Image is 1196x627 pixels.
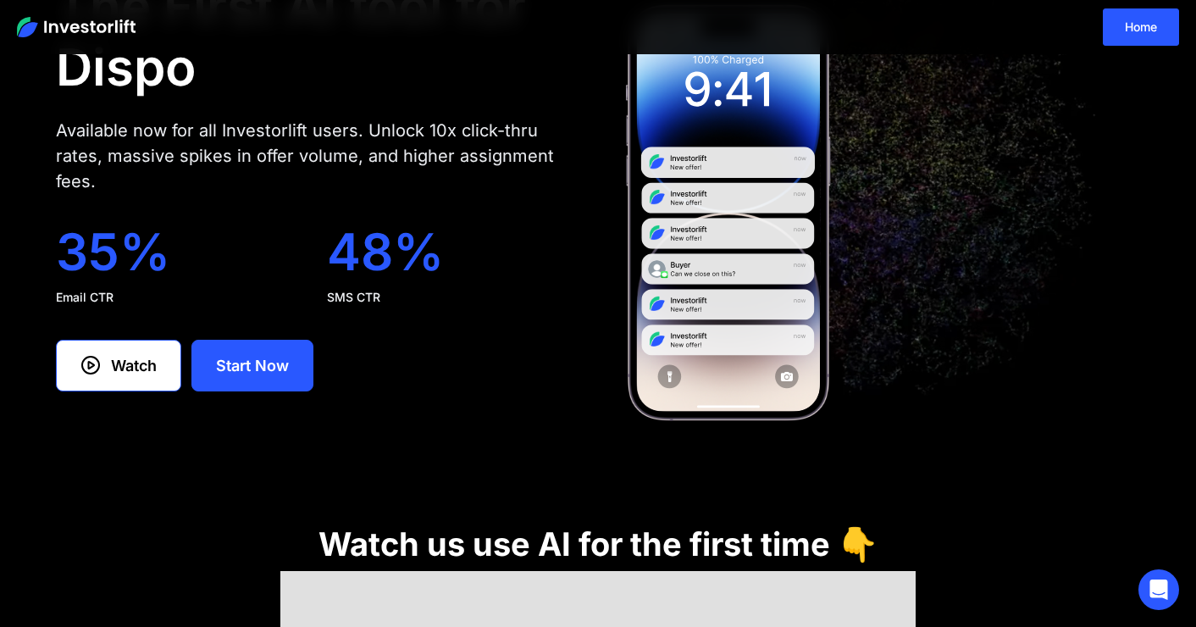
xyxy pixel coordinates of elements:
div: Watch [111,354,157,377]
div: 35% [56,221,300,282]
div: Start Now [216,354,289,377]
div: 48% [327,221,571,282]
div: SMS CTR [327,289,571,306]
a: Watch [56,340,181,391]
a: Home [1103,8,1179,46]
div: Email CTR [56,289,300,306]
div: Open Intercom Messenger [1138,569,1179,610]
div: Available now for all Investorlift users. Unlock 10x click-thru rates, massive spikes in offer vo... [56,118,571,194]
a: Start Now [191,340,313,391]
h1: Watch us use AI for the first time 👇 [318,525,878,563]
